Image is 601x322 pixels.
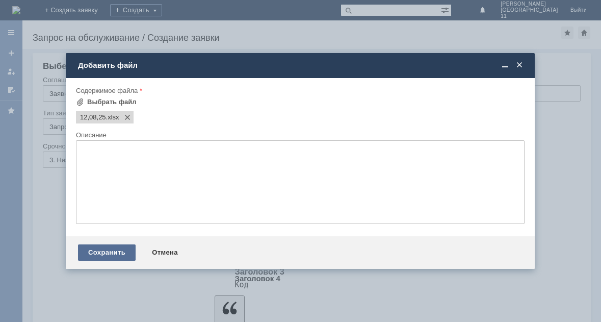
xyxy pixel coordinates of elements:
div: Добавить файл [78,61,525,70]
div: Содержимое файла [76,87,522,94]
div: Выбрать файл [87,98,137,106]
span: 12,08,25.xlsx [106,113,119,121]
div: Описание [76,132,522,138]
span: Свернуть (Ctrl + M) [500,61,510,70]
span: 12,08,25.xlsx [80,113,106,121]
span: Закрыть [514,61,525,70]
div: Добрый день ,прошу удалить отложенные чеки [4,4,149,20]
